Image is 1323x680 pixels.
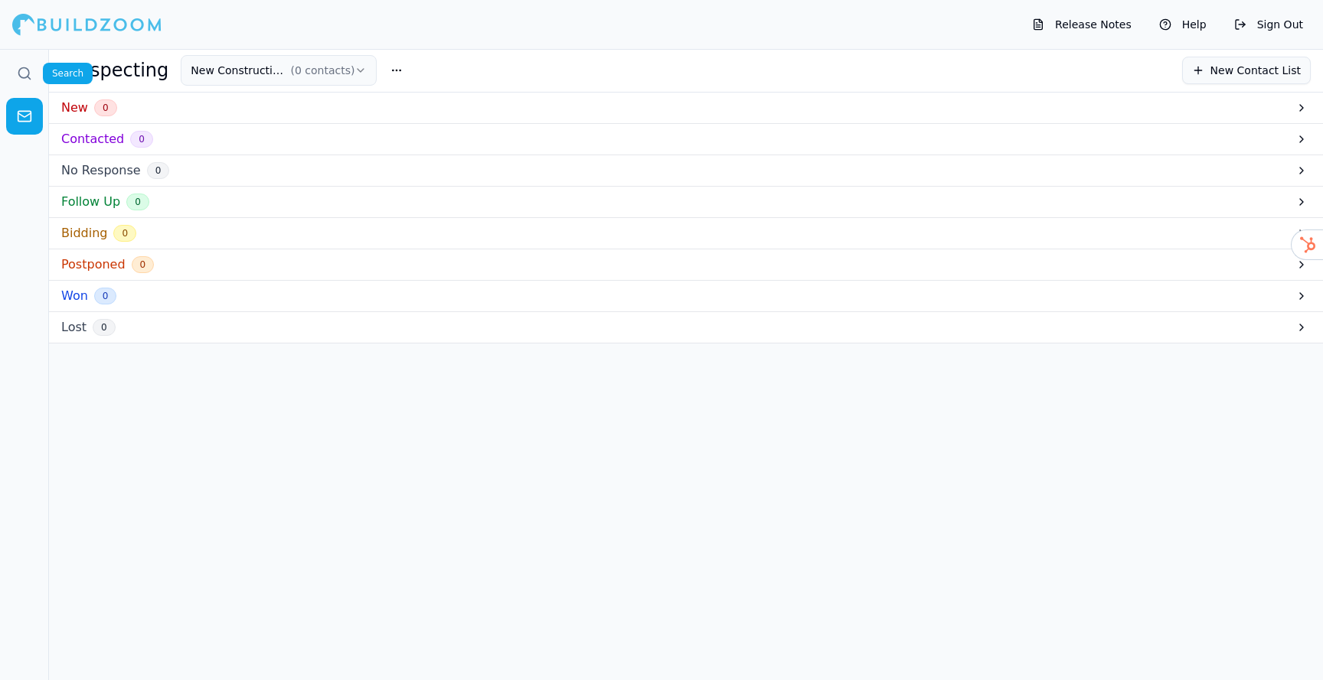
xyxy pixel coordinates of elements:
h1: Prospecting [61,58,168,83]
span: 0 [126,194,149,210]
h3: No Response [61,161,141,180]
span: 0 [130,131,153,148]
button: Help [1151,12,1214,37]
h3: Postponed [61,255,126,274]
h3: Won [61,287,88,305]
p: Search [52,67,83,80]
span: 0 [94,288,117,304]
h3: Contacted [61,130,124,148]
button: New Contact List [1182,57,1311,84]
h3: Bidding [61,224,107,242]
h3: Follow Up [61,193,120,211]
h3: Lost [61,318,87,337]
span: 0 [94,99,117,116]
button: Sign Out [1227,12,1311,37]
button: Release Notes [1024,12,1139,37]
span: 0 [93,319,116,336]
span: 0 [132,256,155,273]
h3: New [61,99,88,117]
span: 0 [147,162,170,179]
span: 0 [113,225,136,242]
